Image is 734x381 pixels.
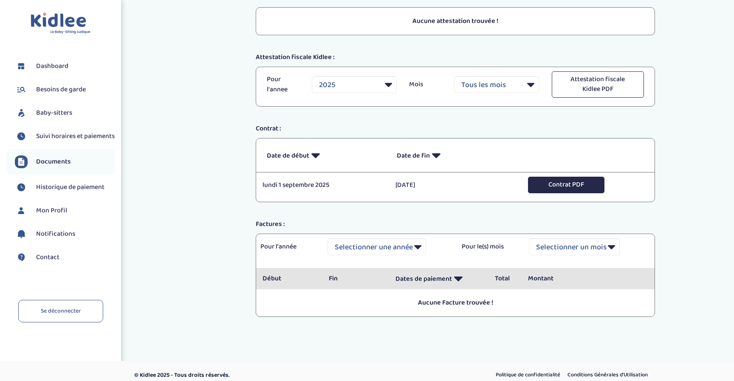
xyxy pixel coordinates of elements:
[15,228,115,240] a: Notifications
[15,155,28,168] img: documents.svg
[528,177,604,193] button: Contrat PDF
[15,251,115,264] a: Contact
[15,83,28,96] img: besoin.svg
[395,268,483,289] p: Dates de paiement
[134,371,403,380] p: © Kidlee 2025 - Tous droits réservés.
[495,274,515,284] p: Total
[36,108,72,118] span: Baby-sitters
[249,219,661,229] div: Factures :
[36,229,75,239] span: Notifications
[15,181,28,194] img: suivihoraire.svg
[493,370,563,381] a: Politique de confidentialité
[397,145,514,166] p: Date de fin
[15,107,28,119] img: babysitters.svg
[267,16,644,26] p: Aucune attestation trouvée !
[15,204,28,217] img: profil.svg
[36,182,104,192] span: Historique de paiement
[528,180,604,189] a: Contrat PDF
[36,61,68,71] span: Dashboard
[15,251,28,264] img: contact.svg
[267,145,384,166] p: Date de début
[36,131,115,141] span: Suivi horaires et paiements
[36,85,86,95] span: Besoins de garde
[528,274,582,284] p: Montant
[552,71,644,98] button: Attestation fiscale Kidlee PDF
[18,300,103,322] a: Se déconnecter
[15,60,28,73] img: dashboard.svg
[15,60,115,73] a: Dashboard
[552,79,644,89] a: Attestation fiscale Kidlee PDF
[15,204,115,217] a: Mon Profil
[462,242,516,252] p: Pour le(s) mois
[31,13,90,34] img: logo.svg
[15,107,115,119] a: Baby-sitters
[15,155,115,168] a: Documents
[260,242,315,252] p: Pour l'année
[263,274,316,284] p: Début
[395,180,516,190] p: [DATE]
[329,274,382,284] p: Fin
[36,157,71,167] span: Documents
[249,52,661,62] div: Attestation fiscale Kidlee :
[263,298,648,308] p: Aucune Facture trouvée !
[36,206,67,216] span: Mon Profil
[263,180,383,190] p: lundi 1 septembre 2025
[15,130,115,143] a: Suivi horaires et paiements
[409,79,441,90] p: Mois
[15,228,28,240] img: notification.svg
[565,370,651,381] a: Conditions Générales d’Utilisation
[15,83,115,96] a: Besoins de garde
[249,124,661,134] div: Contrat :
[15,130,28,143] img: suivihoraire.svg
[36,252,59,262] span: Contact
[15,181,115,194] a: Historique de paiement
[267,74,299,95] p: Pour l'annee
